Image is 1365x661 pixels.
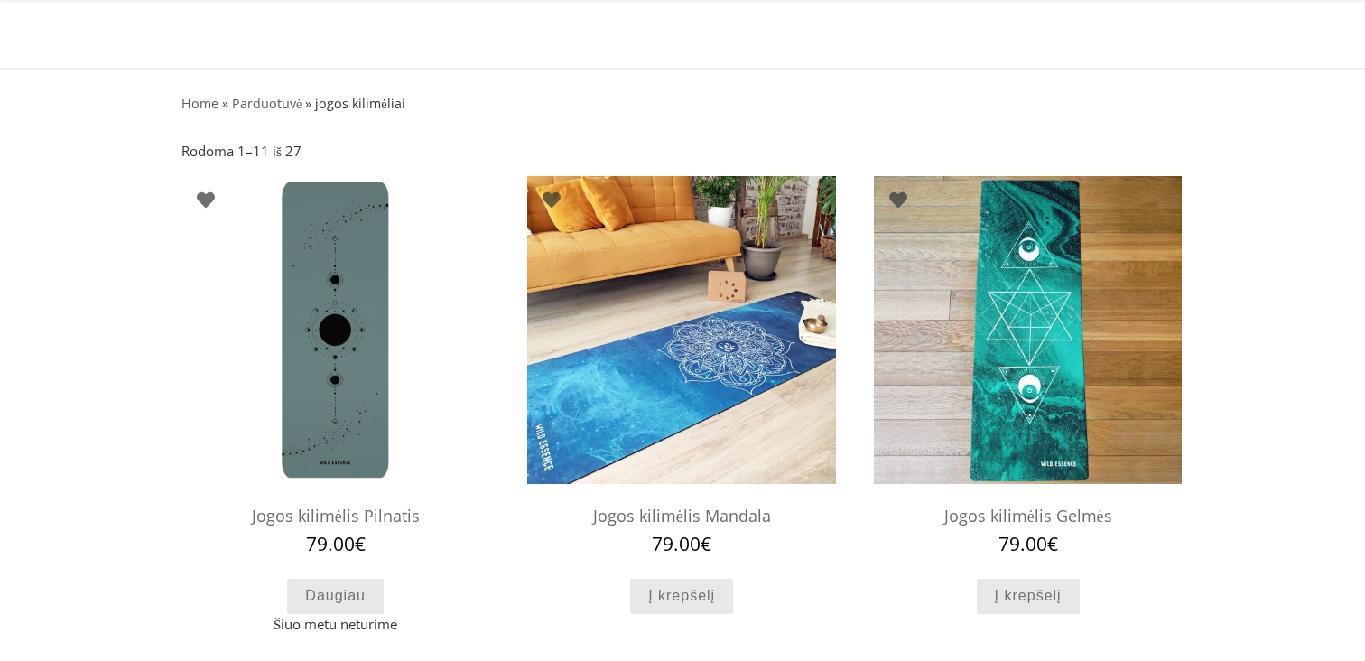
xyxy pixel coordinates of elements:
[181,95,218,112] a: Home
[701,531,711,556] span: €
[998,531,1058,556] bdi: 79.00
[977,579,1080,614] a: Add to cart: “Jogos kilimėlis Gelmės”
[874,176,1182,555] a: Mankštos KilimėlisMankštos KilimėlisJogos kilimėlis Gelmės 79.00€
[305,95,311,112] span: »
[232,95,302,112] a: Parduotuvė
[181,614,489,635] span: Šiuo metu neturime
[527,176,835,555] a: jogos kilimeliaijogos kilimeliaiJogos kilimėlis Mandala 79.00€
[355,531,366,556] span: €
[1047,531,1058,556] span: €
[181,141,302,162] p: Rodoma 1–11 iš 27
[287,579,384,614] a: Daugiau informacijos apie “Jogos kilimėlis Pilnatis”
[652,531,711,556] bdi: 79.00
[222,95,228,112] span: »
[306,531,366,556] bdi: 79.00
[1050,545,1357,629] iframe: Tidio Chat
[874,498,1182,535] h2: Jogos kilimėlis Gelmės
[315,95,404,112] span: jogos kilimėliai
[527,498,835,535] h2: Jogos kilimėlis Mandala
[181,498,489,535] h2: Jogos kilimėlis Pilnatis
[630,579,733,614] a: Add to cart: “Jogos kilimėlis Mandala”
[181,176,489,555] a: jogos kilimelisjogos kilimelisJogos kilimėlis Pilnatis 79.00€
